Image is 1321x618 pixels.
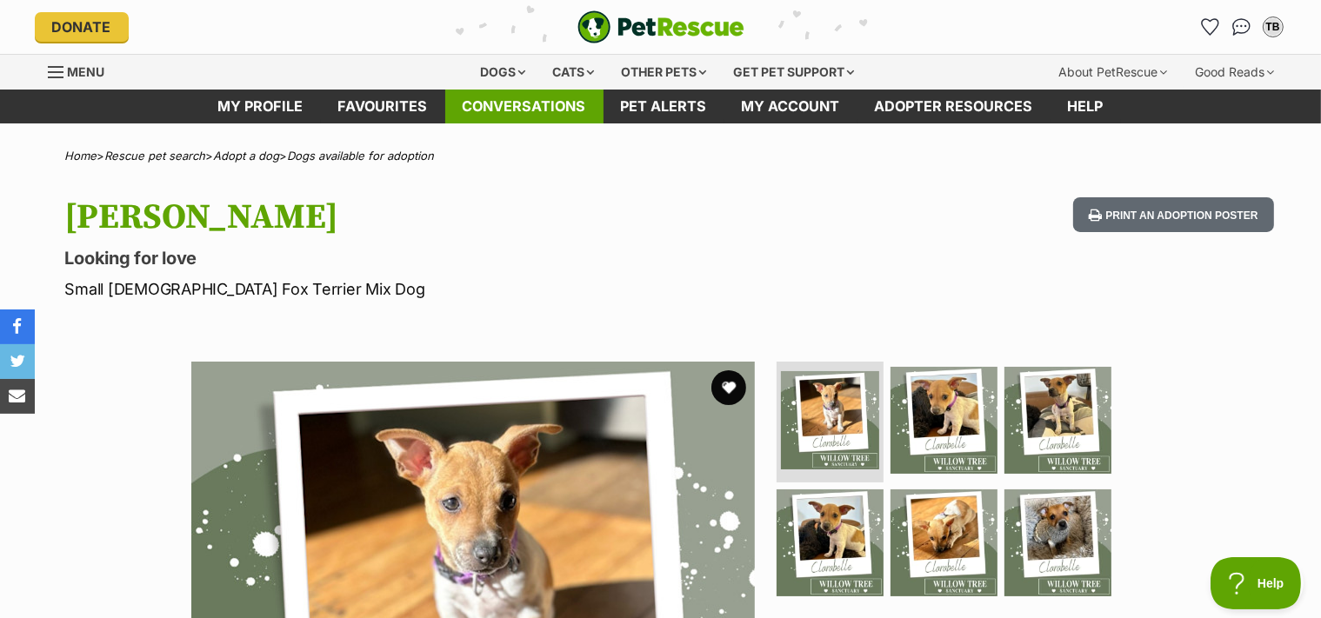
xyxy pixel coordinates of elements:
p: Looking for love [65,246,801,270]
img: chat-41dd97257d64d25036548639549fe6c8038ab92f7586957e7f3b1b290dea8141.svg [1232,18,1251,36]
button: Print an adoption poster [1073,197,1273,233]
p: Small [DEMOGRAPHIC_DATA] Fox Terrier Mix Dog [65,277,801,301]
div: Other pets [609,55,718,90]
a: Help [1051,90,1121,123]
img: Photo of Clarabelle [777,489,884,596]
img: Photo of Clarabelle [1004,367,1111,474]
div: About PetRescue [1047,55,1180,90]
div: Get pet support [721,55,866,90]
a: Conversations [1228,13,1256,41]
h1: [PERSON_NAME] [65,197,801,237]
button: My account [1259,13,1287,41]
span: Menu [68,64,105,79]
img: Photo of Clarabelle [1004,489,1111,596]
img: Photo of Clarabelle [891,367,997,474]
a: PetRescue [577,10,744,43]
a: Donate [35,12,129,42]
ul: Account quick links [1197,13,1287,41]
img: logo-e224e6f780fb5917bec1dbf3a21bbac754714ae5b6737aabdf751b685950b380.svg [577,10,744,43]
div: Good Reads [1184,55,1287,90]
div: Cats [540,55,606,90]
button: favourite [711,370,746,405]
img: Photo of Clarabelle [891,489,997,596]
div: TB [1264,18,1282,36]
a: Adopt a dog [214,149,280,163]
div: > > > [22,150,1300,163]
a: conversations [445,90,604,123]
a: Home [65,149,97,163]
img: Photo of Clarabelle [781,371,879,469]
a: My account [724,90,857,123]
a: Pet alerts [604,90,724,123]
a: Dogs available for adoption [288,149,435,163]
div: Dogs [468,55,537,90]
a: Menu [48,55,117,86]
a: Favourites [1197,13,1224,41]
a: Rescue pet search [105,149,206,163]
iframe: Help Scout Beacon - Open [1211,557,1304,609]
a: My profile [201,90,321,123]
a: Adopter resources [857,90,1051,123]
a: Favourites [321,90,445,123]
